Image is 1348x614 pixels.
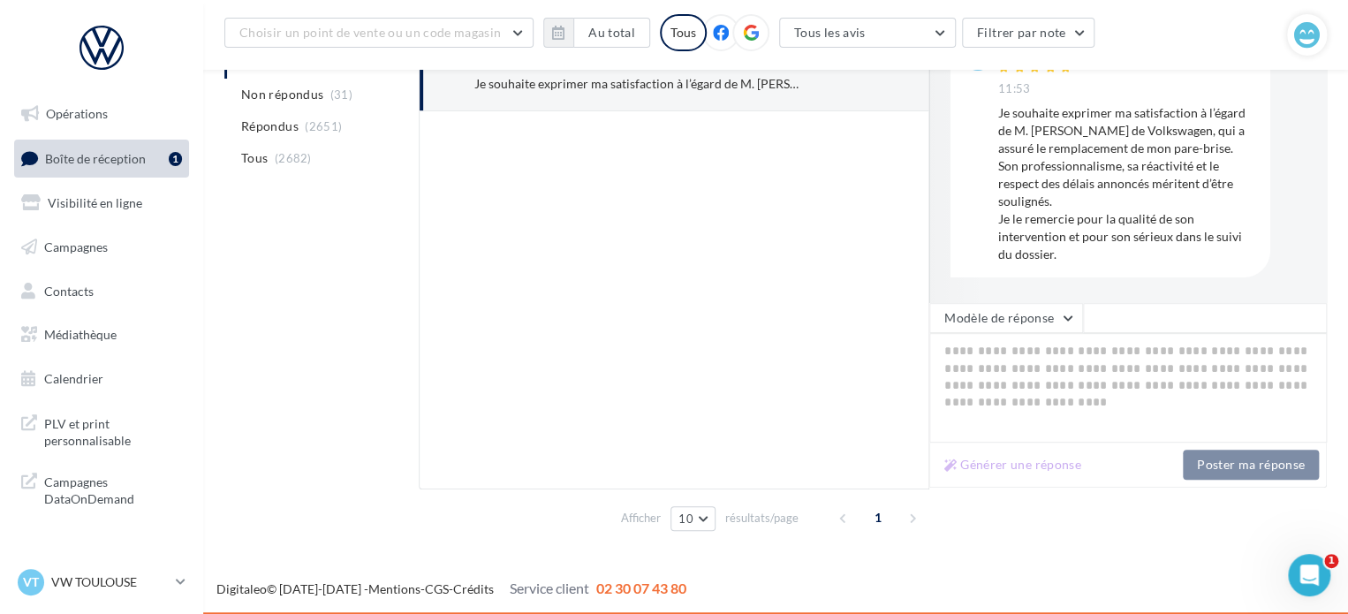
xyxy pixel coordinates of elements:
div: Tous [660,14,707,51]
span: Afficher [621,510,661,527]
span: (2682) [275,151,312,165]
span: 1 [864,504,892,532]
a: Médiathèque [11,316,193,353]
iframe: Intercom live chat [1288,554,1330,596]
a: Mentions [368,581,420,596]
a: Boîte de réception1 [11,140,193,178]
a: Visibilité en ligne [11,185,193,222]
span: Calendrier [44,371,103,386]
span: Tous les avis [794,25,866,40]
span: Médiathèque [44,327,117,342]
span: 10 [678,512,693,526]
span: PLV et print personnalisable [44,412,182,450]
span: Opérations [46,106,108,121]
span: VT [23,573,39,591]
button: Au total [543,18,650,48]
button: Tous les avis [779,18,956,48]
span: Campagnes DataOnDemand [44,470,182,508]
button: Choisir un point de vente ou un code magasin [224,18,534,48]
span: Tous [241,149,268,167]
span: Choisir un point de vente ou un code magasin [239,25,501,40]
span: Répondus [241,117,299,135]
span: Visibilité en ligne [48,195,142,210]
button: Poster ma réponse [1183,450,1319,480]
button: Au total [573,18,650,48]
span: (31) [330,87,352,102]
a: CGS [425,581,449,596]
button: Générer une réponse [937,454,1088,475]
span: Contacts [44,283,94,298]
p: VW TOULOUSE [51,573,169,591]
span: Service client [510,580,589,596]
a: Campagnes DataOnDemand [11,463,193,515]
a: PLV et print personnalisable [11,405,193,457]
span: © [DATE]-[DATE] - - - [216,581,686,596]
div: 1 [169,152,182,166]
a: Crédits [453,581,494,596]
a: Opérations [11,95,193,133]
a: Campagnes [11,229,193,266]
a: Contacts [11,273,193,310]
span: 11:53 [998,81,1031,97]
a: VT VW TOULOUSE [14,565,189,599]
span: Boîte de réception [45,150,146,165]
div: Je souhaite exprimer ma satisfaction à l’égard de M. [PERSON_NAME] de Volkswagen, qui a assuré le... [474,75,799,93]
button: Modèle de réponse [929,303,1083,333]
button: 10 [670,506,716,531]
a: Calendrier [11,360,193,398]
a: Digitaleo [216,581,267,596]
span: Campagnes [44,239,108,254]
span: 1 [1324,554,1338,568]
button: Filtrer par note [962,18,1095,48]
span: Non répondus [241,86,323,103]
span: (2651) [305,119,342,133]
span: résultats/page [725,510,799,527]
div: Je souhaite exprimer ma satisfaction à l’égard de M. [PERSON_NAME] de Volkswagen, qui a assuré le... [998,104,1256,263]
span: 02 30 07 43 80 [596,580,686,596]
